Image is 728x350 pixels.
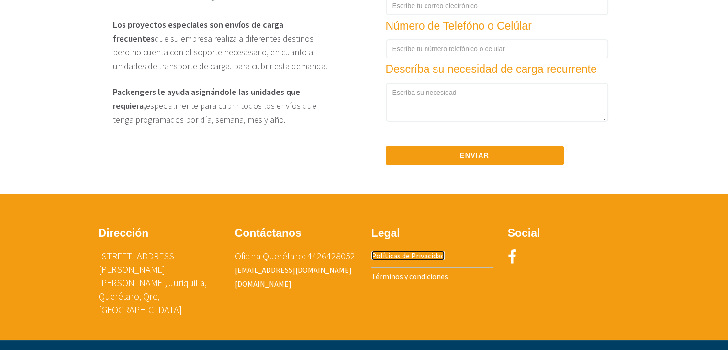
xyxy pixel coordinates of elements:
[113,86,300,111] b: Packengers le ayuda asignándole las unidades que requiera,
[99,227,149,239] b: Dirección
[371,271,448,281] a: Términos y condiciones
[371,251,445,260] a: Políticas de Privacidad
[386,146,564,165] button: Enviar
[235,227,302,239] b: Contáctanos
[386,20,589,32] h4: Número de Telefóno o Celúlar
[235,265,352,275] a: [EMAIL_ADDRESS][DOMAIN_NAME]
[235,249,357,291] p: Oficina Querétaro: 4426428052
[113,18,329,73] p: que su empresa realiza a diferentes destinos pero no cuenta con el soporte necesesario, en cuanto...
[531,19,722,308] iframe: Drift Widget Chat Window
[680,302,717,338] iframe: Drift Widget Chat Controller
[508,227,540,239] b: Social
[99,249,221,316] p: [STREET_ADDRESS][PERSON_NAME] [PERSON_NAME], Juriquilla, Querétaro, Qro, [GEOGRAPHIC_DATA]
[113,19,283,44] b: Los proyectos especiales son envíos de carga frecuentes
[371,227,400,239] b: Legal
[235,279,291,289] a: [DOMAIN_NAME]
[113,81,329,127] p: especialmente para cubrir todos los envíos que tenga programados por día, semana, mes y año.
[386,63,608,75] h4: Descríba su necesidad de carga recurrente
[386,39,608,58] input: Escríbe tu número telefónico o celular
